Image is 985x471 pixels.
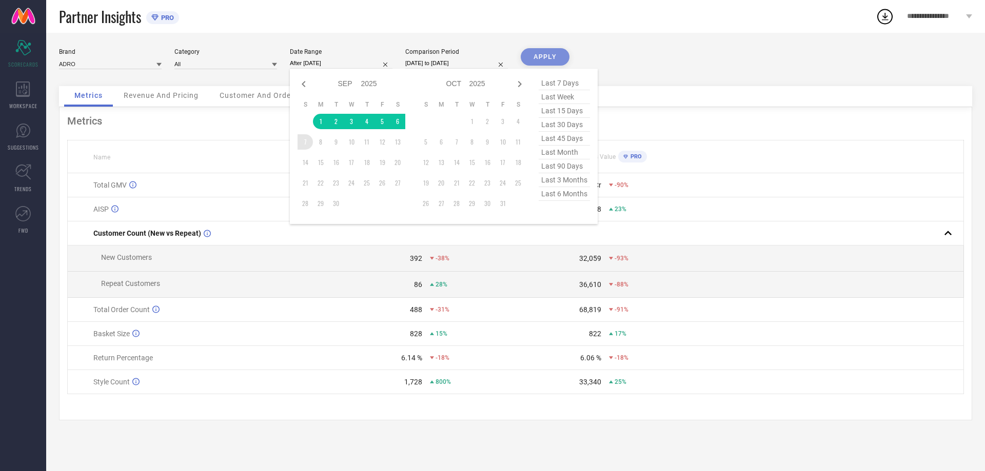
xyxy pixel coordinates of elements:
span: -90% [615,181,628,189]
div: Open download list [876,7,894,26]
th: Monday [434,100,449,109]
td: Tue Oct 21 2025 [449,175,464,191]
div: 33,340 [579,378,601,386]
span: last 45 days [539,132,590,146]
div: Category [174,48,277,55]
span: -91% [615,306,628,313]
td: Thu Sep 25 2025 [359,175,375,191]
td: Tue Oct 28 2025 [449,196,464,211]
td: Mon Sep 22 2025 [313,175,328,191]
td: Sat Oct 04 2025 [510,114,526,129]
td: Sat Oct 25 2025 [510,175,526,191]
span: Return Percentage [93,354,153,362]
span: -31% [436,306,449,313]
span: Total GMV [93,181,127,189]
td: Fri Sep 26 2025 [375,175,390,191]
span: last 30 days [539,118,590,132]
span: 25% [615,378,626,385]
span: 800% [436,378,451,385]
td: Mon Sep 15 2025 [313,155,328,170]
td: Mon Sep 01 2025 [313,114,328,129]
td: Thu Oct 02 2025 [480,114,495,129]
span: 23% [615,206,626,213]
span: Revenue And Pricing [124,91,199,99]
th: Saturday [390,100,405,109]
span: WORKSPACE [9,102,37,110]
div: 32,059 [579,254,601,262]
td: Mon Oct 06 2025 [434,134,449,150]
span: FWD [18,227,28,234]
td: Thu Oct 16 2025 [480,155,495,170]
div: 828 [410,330,422,338]
td: Thu Sep 04 2025 [359,114,375,129]
span: 28% [436,281,447,288]
td: Fri Oct 10 2025 [495,134,510,150]
div: Comparison Period [405,48,508,55]
td: Sun Oct 05 2025 [418,134,434,150]
span: last 6 months [539,187,590,201]
td: Mon Oct 13 2025 [434,155,449,170]
td: Sat Sep 13 2025 [390,134,405,150]
div: Metrics [67,115,964,127]
span: last month [539,146,590,159]
td: Wed Oct 29 2025 [464,196,480,211]
span: last week [539,90,590,104]
th: Thursday [359,100,375,109]
div: 1,728 [404,378,422,386]
div: 86 [414,280,422,289]
td: Thu Sep 11 2025 [359,134,375,150]
td: Fri Sep 05 2025 [375,114,390,129]
th: Friday [375,100,390,109]
td: Fri Sep 12 2025 [375,134,390,150]
td: Sun Oct 19 2025 [418,175,434,191]
span: Basket Size [93,330,130,338]
span: -18% [436,354,449,361]
td: Thu Sep 18 2025 [359,155,375,170]
td: Fri Sep 19 2025 [375,155,390,170]
div: 6.06 % [580,354,601,362]
span: -38% [436,255,449,262]
span: Total Order Count [93,305,150,314]
td: Sun Sep 28 2025 [298,196,313,211]
span: AISP [93,205,109,213]
td: Wed Oct 08 2025 [464,134,480,150]
td: Mon Oct 27 2025 [434,196,449,211]
td: Sun Oct 12 2025 [418,155,434,170]
td: Sat Oct 11 2025 [510,134,526,150]
span: SCORECARDS [8,60,38,68]
td: Sat Oct 18 2025 [510,155,526,170]
td: Thu Oct 30 2025 [480,196,495,211]
td: Wed Oct 01 2025 [464,114,480,129]
span: last 90 days [539,159,590,173]
td: Sat Sep 27 2025 [390,175,405,191]
span: Repeat Customers [101,279,160,288]
div: Brand [59,48,162,55]
td: Mon Sep 29 2025 [313,196,328,211]
td: Wed Sep 10 2025 [344,134,359,150]
span: Metrics [74,91,103,99]
td: Fri Oct 31 2025 [495,196,510,211]
div: Date Range [290,48,392,55]
span: last 15 days [539,104,590,118]
span: last 3 months [539,173,590,187]
td: Wed Sep 24 2025 [344,175,359,191]
th: Saturday [510,100,526,109]
td: Wed Sep 03 2025 [344,114,359,129]
span: PRO [628,153,642,160]
td: Tue Sep 16 2025 [328,155,344,170]
div: 6.14 % [401,354,422,362]
td: Wed Oct 15 2025 [464,155,480,170]
input: Select date range [290,58,392,69]
span: PRO [159,14,174,22]
td: Sun Sep 07 2025 [298,134,313,150]
td: Mon Sep 08 2025 [313,134,328,150]
td: Fri Oct 03 2025 [495,114,510,129]
div: 392 [410,254,422,262]
th: Wednesday [464,100,480,109]
th: Thursday [480,100,495,109]
td: Sun Oct 26 2025 [418,196,434,211]
span: last 7 days [539,76,590,90]
div: Previous month [298,78,310,90]
td: Thu Oct 23 2025 [480,175,495,191]
th: Monday [313,100,328,109]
